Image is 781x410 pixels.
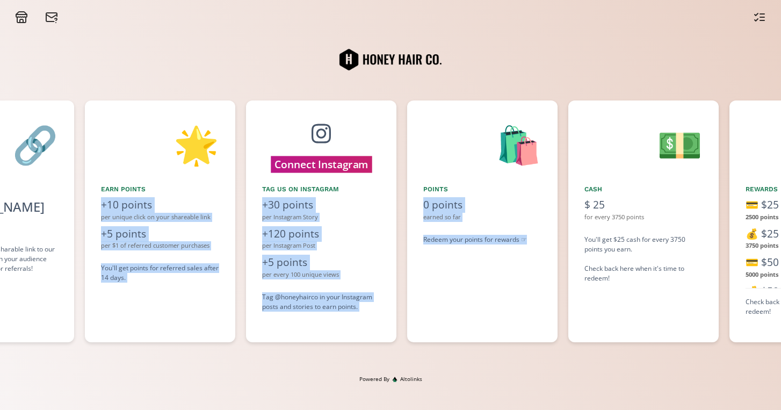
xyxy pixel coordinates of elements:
[262,292,380,312] div: Tag @honeyhairco in your Instagram posts and stories to earn points.
[271,156,372,172] button: Connect Instagram
[262,226,380,242] div: +120 points
[262,270,380,279] div: per every 100 unique views
[337,33,444,87] img: QrgWYwbcqp6j
[101,226,219,242] div: +5 points
[101,184,219,194] div: Earn points
[101,197,219,213] div: +10 points
[584,184,703,194] div: Cash
[262,184,380,194] div: Tag us on Instagram
[584,213,703,222] div: for every 3750 points
[423,235,541,244] div: Redeem your points for rewards ☞
[262,213,380,222] div: per Instagram Story
[262,241,380,250] div: per Instagram Post
[359,375,389,383] span: Powered By
[423,117,541,171] div: 🛍️
[423,197,541,213] div: 0 points
[746,213,779,221] strong: 2500 points
[262,255,380,270] div: +5 points
[101,241,219,250] div: per $1 of referred customer purchases
[262,197,380,213] div: +30 points
[101,263,219,283] div: You'll get points for referred sales after 14 days.
[584,197,703,213] div: $ 25
[423,213,541,222] div: earned so far
[584,235,703,283] div: You'll get $25 cash for every 3750 points you earn. Check back here when it's time to redeem!
[746,241,779,249] strong: 3750 points
[400,375,422,383] span: Altolinks
[746,270,779,278] strong: 5000 points
[101,213,219,222] div: per unique click on your shareable link
[423,184,541,194] div: points
[101,117,219,171] div: 🌟
[584,117,703,171] div: 💵
[392,377,397,382] img: favicon-32x32.png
